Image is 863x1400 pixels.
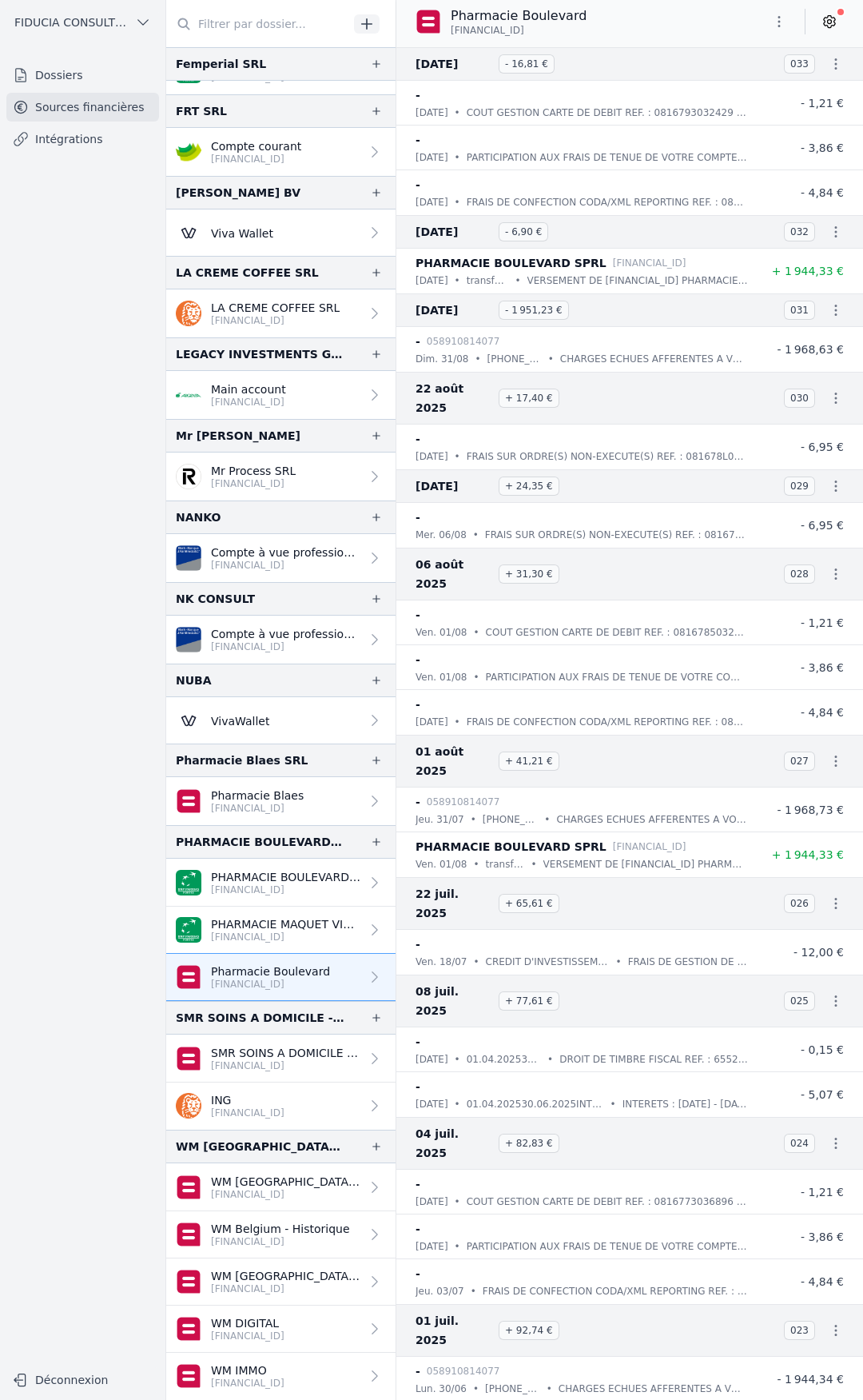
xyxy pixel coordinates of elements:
[531,856,537,872] div: •
[211,1174,360,1190] p: WM [GEOGRAPHIC_DATA] - [GEOGRAPHIC_DATA]
[784,54,815,74] span: 033
[211,869,360,885] p: PHARMACIE BOULEVARD SPRL
[427,1363,500,1379] p: 058910814077
[784,389,815,408] span: 030
[416,1194,448,1210] p: [DATE]
[467,1238,748,1254] p: PARTICIPATION AUX FRAIS DE TENUE DE VOTRE COMPTE REF. : 0816773048762 VAL. 01-07
[515,273,520,289] div: •
[176,345,344,364] div: LEGACY INVESTMENTS GROUP
[176,102,227,121] div: FRT SRL
[416,379,492,417] span: 22 août 2025
[784,301,815,320] span: 031
[473,1381,479,1397] div: •
[784,564,815,584] span: 028
[166,453,396,501] a: Mr Process SRL [FINANCIAL_ID]
[451,6,587,26] p: Pharmacie Boulevard
[176,627,201,652] img: VAN_BREDA_JVBABE22XXX.png
[467,1096,604,1112] p: 01.04.202530.06.2025INTERETS INTERESTEN ZINSEN INTEREST
[416,253,606,273] p: PHARMACIE BOULEVARD SPRL
[416,1219,420,1238] p: -
[176,183,300,202] div: [PERSON_NAME] BV
[211,314,340,327] p: [FINANCIAL_ID]
[801,519,844,532] span: - 6,95 €
[483,812,538,828] p: [PHONE_NUMBER] 0679894-3309263
[801,97,844,110] span: - 1,21 €
[416,1381,467,1397] p: lun. 30/06
[784,1321,815,1340] span: 023
[801,1186,844,1199] span: - 1,21 €
[467,273,509,289] p: transfert pour paiement credit belfius
[211,463,296,479] p: Mr Process SRL
[451,24,524,37] span: [FINANCIAL_ID]
[14,14,129,30] span: FIDUCIA CONSULTING SRL
[166,209,396,256] a: Viva Wallet
[176,139,201,165] img: crelan.png
[166,954,396,1001] a: Pharmacie Boulevard [FINANCIAL_ID]
[176,1269,201,1294] img: belfius.png
[211,1315,284,1331] p: WM DIGITAL
[176,220,201,245] img: Viva-Wallet.webp
[486,954,610,970] p: CREDIT D'INVESTISSEMENT /INVESTERINGSKREDIET /INVESTMENT CREDIT /INVESTITIONSKREDIT /[PHONE_NUMBER]
[416,54,492,74] span: [DATE]
[166,859,396,907] a: PHARMACIE BOULEVARD SPRL [FINANCIAL_ID]
[455,273,460,289] div: •
[416,477,492,496] span: [DATE]
[455,150,460,166] div: •
[6,125,159,154] a: Intégrations
[211,1221,350,1237] p: WM Belgium - Historique
[416,555,492,593] span: 06 août 2025
[416,812,464,828] p: jeu. 31/07
[211,544,360,560] p: Compte à vue professionnel
[416,194,448,210] p: [DATE]
[499,222,548,241] span: - 6,90 €
[610,1096,616,1112] div: •
[211,1268,360,1284] p: WM [GEOGRAPHIC_DATA] - [GEOGRAPHIC_DATA]
[416,624,467,640] p: ven. 01/08
[176,671,212,690] div: NUBA
[176,301,201,326] img: ing.png
[777,343,844,356] span: - 1 968,63 €
[176,382,201,408] img: ARGENTA_ARSPBE22.png
[616,954,622,970] div: •
[416,273,448,289] p: [DATE]
[801,706,844,719] span: - 4,84 €
[176,1046,201,1071] img: belfius.png
[211,153,301,166] p: [FINANCIAL_ID]
[416,86,420,105] p: -
[166,1306,396,1353] a: WM DIGITAL [FINANCIAL_ID]
[622,1096,748,1112] p: INTERETS : [DATE] - [DATE] REF. : 655243548IB VAL. 01-07
[176,1093,201,1119] img: ing.png
[211,300,340,316] p: LA CREME COFFEE SRL
[487,351,542,367] p: [PHONE_NUMBER] 0679894-3471428
[485,1381,540,1397] p: [PHONE_NUMBER] 0679894-3132041
[211,1282,360,1295] p: [FINANCIAL_ID]
[486,669,748,685] p: PARTICIPATION AUX FRAIS DE TENUE DE VOTRE COMPTE REF. : 0816785044524 VAL. 01-08
[559,1051,748,1067] p: DROIT DE TIMBRE FISCAL REF. : 655243548DT VAL. 01-07
[471,812,476,828] div: •
[176,54,266,74] div: Femperial SRL
[176,1363,201,1389] img: belfius.png
[166,128,396,176] a: Compte courant [FINANCIAL_ID]
[416,884,492,923] span: 22 juil. 2025
[176,964,201,990] img: belfius-1.png
[211,978,330,991] p: [FINANCIAL_ID]
[784,1134,815,1153] span: 024
[211,931,360,943] p: [FINANCIAL_ID]
[176,751,308,770] div: Pharmacie Blaes SRL
[473,954,479,970] div: •
[473,856,479,872] div: •
[499,1321,559,1340] span: + 92,74 €
[486,624,748,640] p: COUT GESTION CARTE DE DEBIT REF. : 0816785032706 VAL. 01-08
[467,449,748,465] p: FRAIS SUR ORDRE(S) NON-EXECUTE(S) REF. : 081678L000050 VAL. 21-08
[772,265,844,277] span: + 1 944,33 €
[777,804,844,816] span: - 1 968,73 €
[613,839,686,855] p: [FINANCIAL_ID]
[166,534,396,582] a: Compte à vue professionnel [FINANCIAL_ID]
[176,464,201,489] img: revolut.png
[547,1051,553,1067] div: •
[211,883,360,896] p: [FINANCIAL_ID]
[176,545,201,571] img: VAN_BREDA_JVBABE22XXX.png
[467,150,748,166] p: PARTICIPATION AUX FRAIS DE TENUE DE VOTRE COMPTE REF. : 0816793044235 VAL. 01-09
[166,371,396,419] a: Main account [FINANCIAL_ID]
[475,351,480,367] div: •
